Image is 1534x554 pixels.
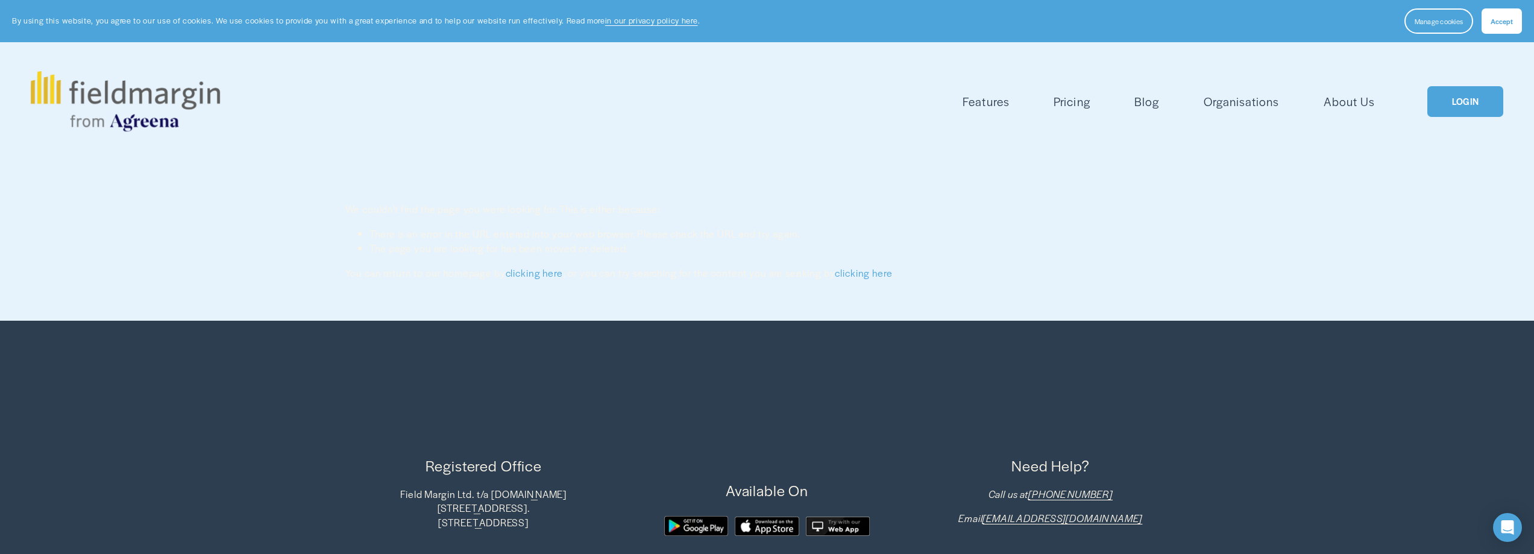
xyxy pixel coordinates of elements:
[989,487,1029,501] em: Call us at
[1415,16,1463,26] span: Manage cookies
[345,171,1189,216] p: We couldn't find the page you were looking for. This is either because:
[369,227,1189,241] li: There is an error in the URL entered into your web browser. Please check the URL and try again.
[1404,8,1473,34] button: Manage cookies
[605,15,698,26] a: in our privacy policy here
[1427,86,1503,117] a: LOGIN
[1028,487,1113,502] a: [PHONE_NUMBER]
[958,511,982,525] em: Email
[1204,92,1279,112] a: Organisations
[1493,513,1522,542] div: Open Intercom Messenger
[1134,92,1159,112] a: Blog
[1054,92,1090,112] a: Pricing
[12,15,700,27] p: By using this website, you agree to our use of cookies. We use cookies to provide you with a grea...
[835,266,892,280] a: clicking here
[963,92,1009,112] a: folder dropdown
[345,266,1189,280] p: You can return to our homepage by , or you can try searching for the content you are seeking by .
[345,455,622,477] p: Registered Office
[1324,92,1375,112] a: About Us
[506,266,563,280] a: clicking here
[1482,8,1522,34] button: Accept
[963,93,1009,110] span: Features
[912,455,1189,477] p: Need Help?
[629,480,905,502] p: Available On
[31,71,220,131] img: fieldmargin.com
[982,511,1142,526] a: [EMAIL_ADDRESS][DOMAIN_NAME]
[369,241,1189,256] li: The page you are looking for has been moved or deleted.
[1491,16,1513,26] span: Accept
[345,487,622,530] p: Field Margin Ltd. t/a [DOMAIN_NAME] [STREET_ADDRESS]. [STREET_ADDRESS]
